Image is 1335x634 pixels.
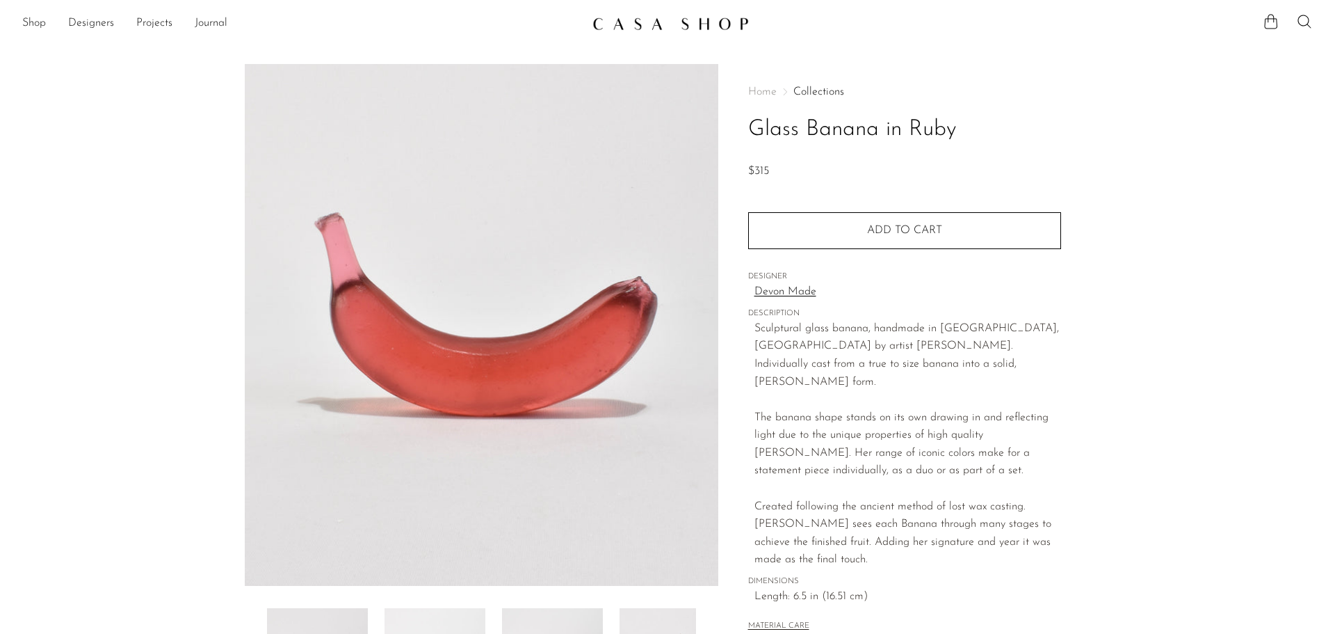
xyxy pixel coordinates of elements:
[754,320,1061,409] div: Sculptural glass banana, handmade in [GEOGRAPHIC_DATA], [GEOGRAPHIC_DATA] by artist [PERSON_NAME]...
[748,621,809,632] button: MATERIAL CARE
[748,576,1061,588] span: DIMENSIONS
[754,588,1061,606] span: Length: 6.5 in (16.51 cm)
[748,271,1061,283] span: DESIGNER
[748,112,1061,148] h1: Glass Banana in Ruby
[22,12,581,35] ul: NEW HEADER MENU
[754,409,1061,480] div: The banana shape stands on its own drawing in and reflecting light due to the unique properties o...
[748,166,769,177] span: $315
[245,64,718,586] img: Glass Banana in Ruby
[748,212,1061,248] button: Add to cart
[793,86,844,97] a: Collections
[754,283,1061,301] a: Devon Made
[754,480,1061,569] div: Created following the ancient method of lost wax casting. [PERSON_NAME] sees each Banana through ...
[748,308,1061,320] span: DESCRIPTION
[22,15,46,33] a: Shop
[195,15,227,33] a: Journal
[22,12,581,35] nav: Desktop navigation
[136,15,172,33] a: Projects
[748,86,1061,97] nav: Breadcrumbs
[748,86,777,97] span: Home
[867,225,942,236] span: Add to cart
[68,15,114,33] a: Designers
